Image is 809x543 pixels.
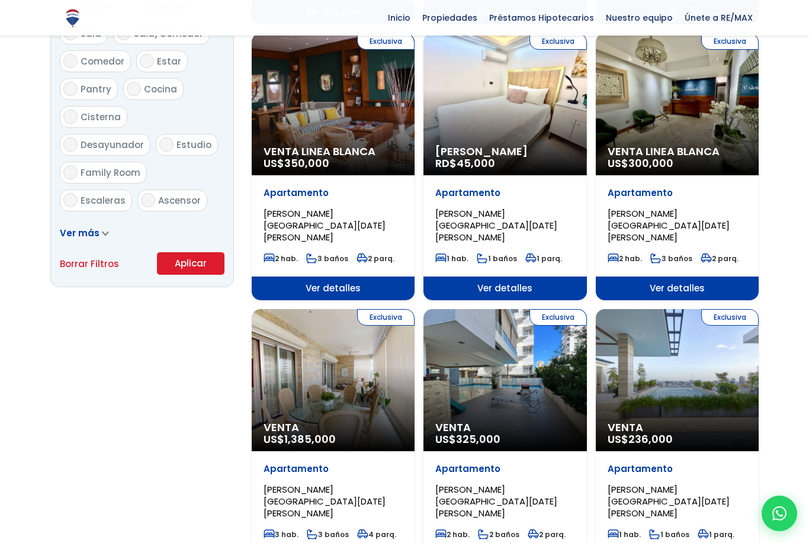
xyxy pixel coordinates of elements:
span: 325,000 [456,432,500,446]
input: Desayunador [63,137,78,152]
span: Exclusiva [701,33,759,50]
span: Exclusiva [529,33,587,50]
span: Ver detalles [596,277,759,300]
span: Nuestro equipo [600,9,679,27]
span: Family Room [81,166,140,179]
span: Venta Linea Blanca [264,146,403,158]
span: 1 parq. [698,529,734,539]
span: US$ [264,432,336,446]
span: Ver detalles [423,277,586,300]
input: Cocina [127,82,141,96]
span: 1 hab. [608,529,641,539]
span: 2 hab. [608,253,642,264]
span: US$ [608,156,673,171]
span: 1 hab. [435,253,468,264]
span: 3 baños [306,253,348,264]
input: Estudio [159,137,174,152]
button: Aplicar [157,252,224,275]
a: Exclusiva [PERSON_NAME] RD$45,000 Apartamento [PERSON_NAME][GEOGRAPHIC_DATA][DATE][PERSON_NAME] 1... [423,33,586,300]
a: Exclusiva Venta Linea Blanca US$300,000 Apartamento [PERSON_NAME][GEOGRAPHIC_DATA][DATE][PERSON_N... [596,33,759,300]
span: Desayunador [81,139,144,151]
span: Estudio [176,139,211,151]
span: Préstamos Hipotecarios [483,9,600,27]
span: Venta Linea Blanca [608,146,747,158]
span: Cocina [144,83,177,95]
input: Family Room [63,165,78,179]
span: 2 baños [478,529,519,539]
span: US$ [435,432,500,446]
a: Borrar Filtros [60,256,119,271]
span: Exclusiva [357,309,415,326]
span: Exclusiva [529,309,587,326]
span: 4 parq. [357,529,396,539]
span: 3 hab. [264,529,298,539]
span: 2 parq. [528,529,566,539]
span: 1 parq. [525,253,562,264]
a: Exclusiva Venta Linea Blanca US$350,000 Apartamento [PERSON_NAME][GEOGRAPHIC_DATA][DATE][PERSON_N... [252,33,415,300]
input: Escaleras [63,193,78,207]
span: 300,000 [628,156,673,171]
span: Estar [157,55,181,68]
span: 3 baños [307,529,349,539]
span: 3 baños [650,253,692,264]
input: Estar [140,54,154,68]
span: US$ [608,432,673,446]
span: Cisterna [81,111,121,123]
span: Propiedades [416,9,483,27]
span: 1 baños [649,529,689,539]
span: Venta [608,422,747,433]
input: Comedor [63,54,78,68]
span: Venta [264,422,403,433]
span: [PERSON_NAME][GEOGRAPHIC_DATA][DATE][PERSON_NAME] [608,483,730,519]
span: Pantry [81,83,111,95]
span: Ascensor [158,194,201,207]
span: US$ [264,156,329,171]
span: Venta [435,422,574,433]
span: 1,385,000 [284,432,336,446]
p: Apartamento [264,187,403,199]
a: Ver más [60,227,109,239]
span: [PERSON_NAME] [435,146,574,158]
input: Ascensor [141,193,155,207]
span: Inicio [382,9,416,27]
span: 2 parq. [701,253,739,264]
span: [PERSON_NAME][GEOGRAPHIC_DATA][DATE][PERSON_NAME] [264,207,386,243]
input: Pantry [63,82,78,96]
span: Ver más [60,227,99,239]
span: Escaleras [81,194,126,207]
p: Apartamento [435,463,574,475]
span: RD$ [435,156,495,171]
span: 2 hab. [264,253,298,264]
p: Apartamento [608,187,747,199]
input: Cisterna [63,110,78,124]
p: Apartamento [608,463,747,475]
span: [PERSON_NAME][GEOGRAPHIC_DATA][DATE][PERSON_NAME] [264,483,386,519]
span: 1 baños [477,253,517,264]
p: Apartamento [264,463,403,475]
img: Logo de REMAX [62,8,83,28]
span: 350,000 [284,156,329,171]
span: Únete a RE/MAX [679,9,759,27]
span: Ver detalles [252,277,415,300]
span: [PERSON_NAME][GEOGRAPHIC_DATA][DATE][PERSON_NAME] [608,207,730,243]
span: Comedor [81,55,124,68]
span: 2 hab. [435,529,470,539]
span: 45,000 [457,156,495,171]
span: Exclusiva [701,309,759,326]
p: Apartamento [435,187,574,199]
span: Exclusiva [357,33,415,50]
span: [PERSON_NAME][GEOGRAPHIC_DATA][DATE][PERSON_NAME] [435,207,557,243]
span: 236,000 [628,432,673,446]
span: 2 parq. [357,253,394,264]
span: [PERSON_NAME][GEOGRAPHIC_DATA][DATE][PERSON_NAME] [435,483,557,519]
